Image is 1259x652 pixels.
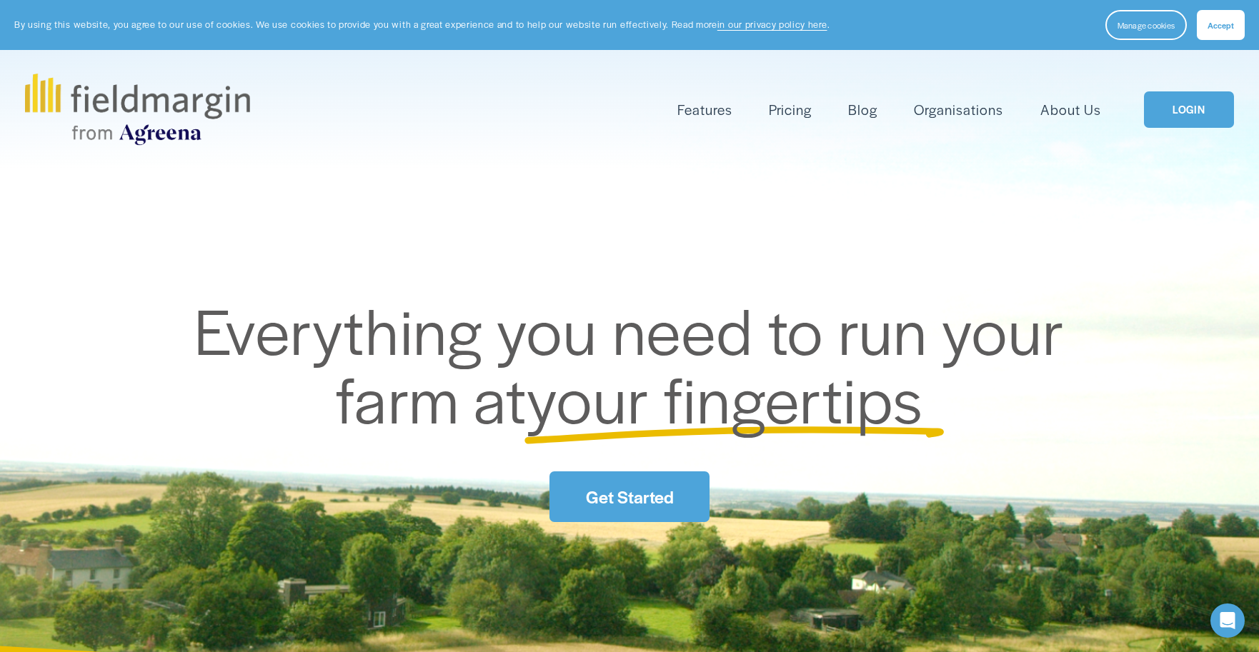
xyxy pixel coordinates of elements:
[194,284,1080,442] span: Everything you need to run your farm at
[25,74,249,145] img: fieldmargin.com
[1208,19,1234,31] span: Accept
[1118,19,1175,31] span: Manage cookies
[549,471,710,522] a: Get Started
[914,98,1003,121] a: Organisations
[1040,98,1101,121] a: About Us
[848,98,877,121] a: Blog
[677,98,732,121] a: folder dropdown
[527,353,923,442] span: your fingertips
[769,98,812,121] a: Pricing
[1210,603,1245,638] div: Open Intercom Messenger
[1105,10,1187,40] button: Manage cookies
[1144,91,1234,128] a: LOGIN
[14,18,830,31] p: By using this website, you agree to our use of cookies. We use cookies to provide you with a grea...
[717,18,827,31] a: in our privacy policy here
[677,99,732,120] span: Features
[1197,10,1245,40] button: Accept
